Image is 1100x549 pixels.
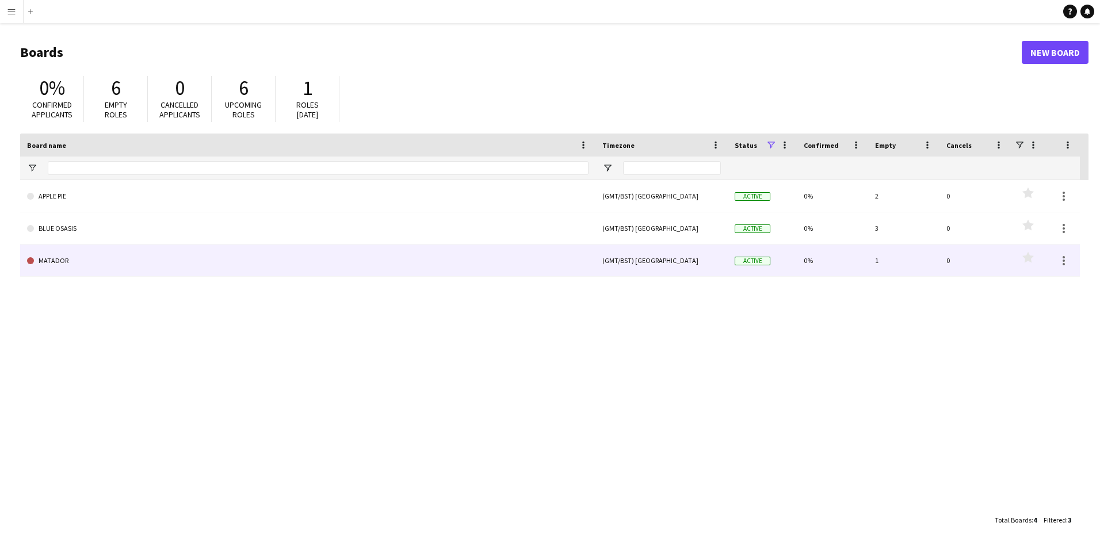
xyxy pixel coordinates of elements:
div: : [1044,509,1071,531]
div: 3 [868,212,939,244]
div: (GMT/BST) [GEOGRAPHIC_DATA] [595,245,728,276]
span: Confirmed [804,141,839,150]
div: 0% [797,212,868,244]
div: : [995,509,1037,531]
span: 0 [175,75,185,101]
span: Cancelled applicants [159,100,200,120]
span: Upcoming roles [225,100,262,120]
span: Cancels [946,141,972,150]
div: (GMT/BST) [GEOGRAPHIC_DATA] [595,212,728,244]
div: 2 [868,180,939,212]
div: 0% [797,245,868,276]
span: Timezone [602,141,635,150]
span: Empty roles [105,100,127,120]
span: 0% [39,75,65,101]
span: Empty [875,141,896,150]
span: Active [735,192,770,201]
div: (GMT/BST) [GEOGRAPHIC_DATA] [595,180,728,212]
span: Status [735,141,757,150]
div: 0 [939,212,1011,244]
span: Total Boards [995,516,1032,524]
button: Open Filter Menu [27,163,37,173]
h1: Boards [20,44,1022,61]
input: Timezone Filter Input [623,161,721,175]
span: Roles [DATE] [296,100,319,120]
a: New Board [1022,41,1088,64]
a: MATADOR [27,245,589,277]
span: 1 [303,75,312,101]
div: 0 [939,245,1011,276]
button: Open Filter Menu [602,163,613,173]
span: 6 [111,75,121,101]
span: Active [735,224,770,233]
a: APPLE PIE [27,180,589,212]
div: 0% [797,180,868,212]
div: 0 [939,180,1011,212]
span: Confirmed applicants [32,100,72,120]
span: 3 [1068,516,1071,524]
input: Board name Filter Input [48,161,589,175]
span: 4 [1033,516,1037,524]
span: Board name [27,141,66,150]
span: Filtered [1044,516,1066,524]
div: 1 [868,245,939,276]
span: 6 [239,75,249,101]
a: BLUE OSASIS [27,212,589,245]
span: Active [735,257,770,265]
